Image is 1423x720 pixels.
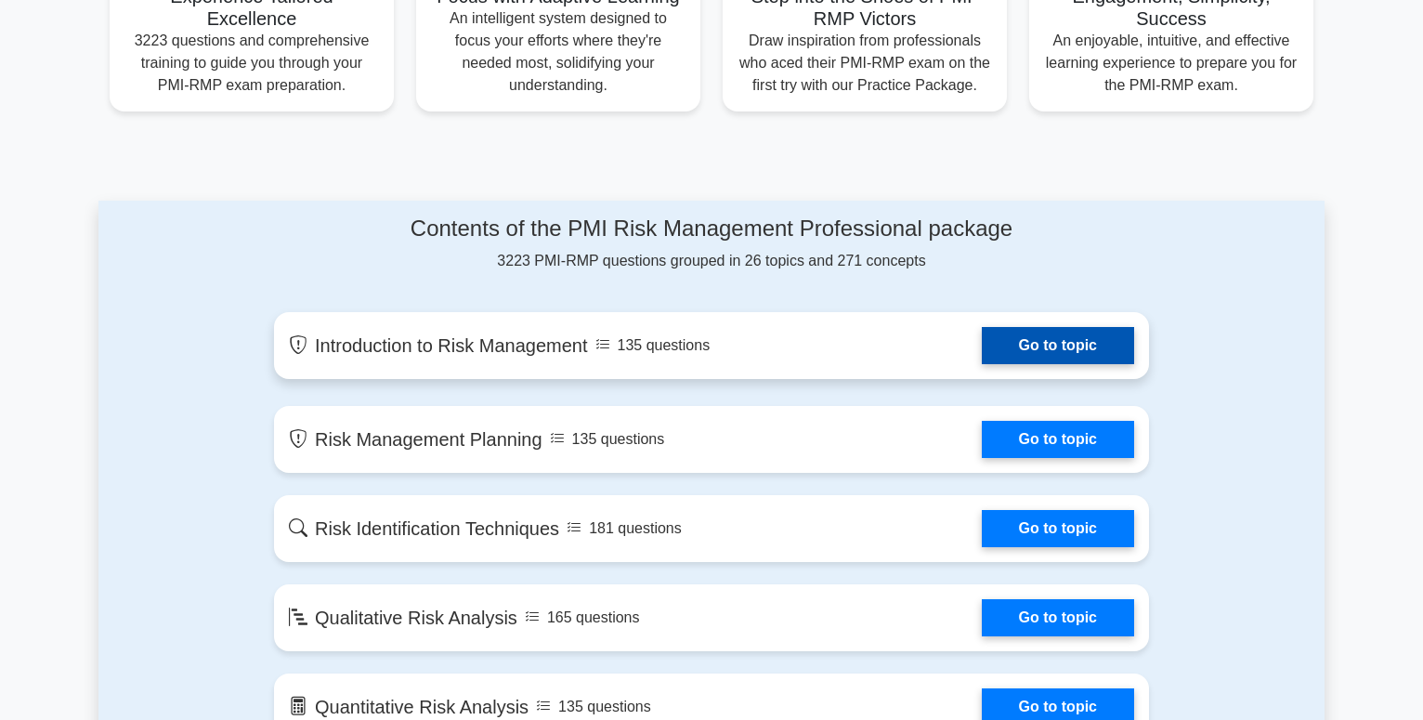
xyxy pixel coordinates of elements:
[274,216,1149,242] h4: Contents of the PMI Risk Management Professional package
[274,216,1149,272] div: 3223 PMI-RMP questions grouped in 26 topics and 271 concepts
[982,421,1134,458] a: Go to topic
[982,599,1134,636] a: Go to topic
[1044,30,1299,97] p: An enjoyable, intuitive, and effective learning experience to prepare you for the PMI-RMP exam.
[738,30,992,97] p: Draw inspiration from professionals who aced their PMI-RMP exam on the first try with our Practic...
[431,7,685,97] p: An intelligent system designed to focus your efforts where they're needed most, solidifying your ...
[982,510,1134,547] a: Go to topic
[124,30,379,97] p: 3223 questions and comprehensive training to guide you through your PMI-RMP exam preparation.
[982,327,1134,364] a: Go to topic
